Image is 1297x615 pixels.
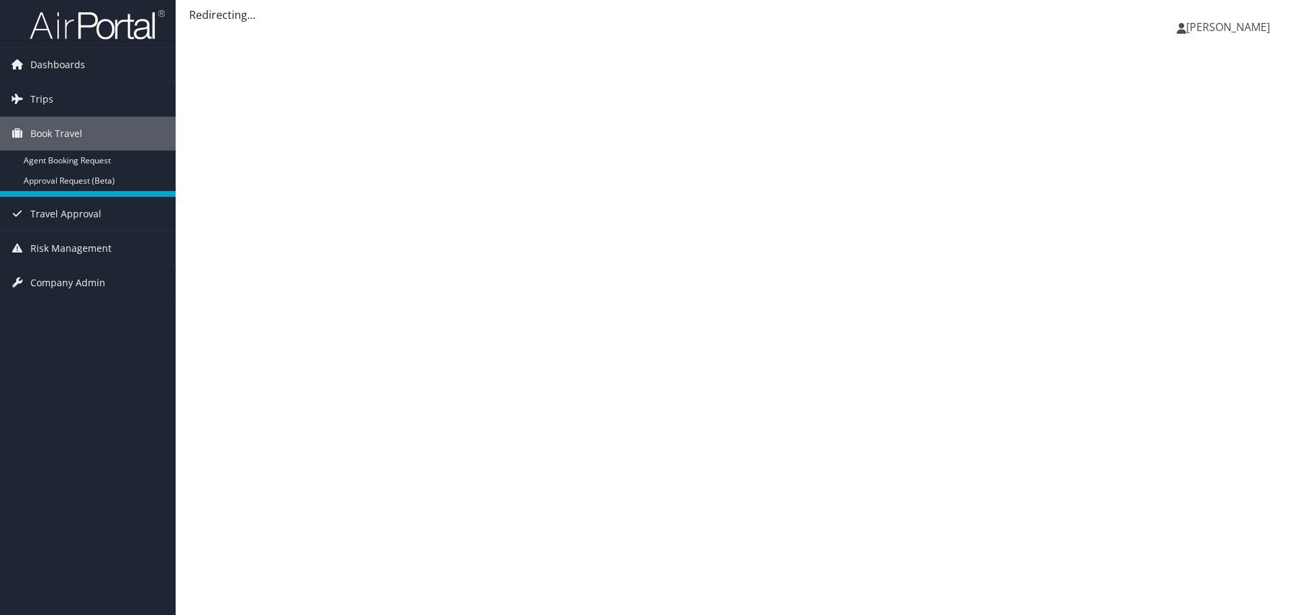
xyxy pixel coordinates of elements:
span: Trips [30,82,53,116]
span: Risk Management [30,232,111,265]
span: Book Travel [30,117,82,151]
span: Dashboards [30,48,85,82]
a: [PERSON_NAME] [1177,7,1283,47]
img: airportal-logo.png [30,9,165,41]
div: Redirecting... [189,7,1283,23]
span: Travel Approval [30,197,101,231]
span: Company Admin [30,266,105,300]
span: [PERSON_NAME] [1186,20,1270,34]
